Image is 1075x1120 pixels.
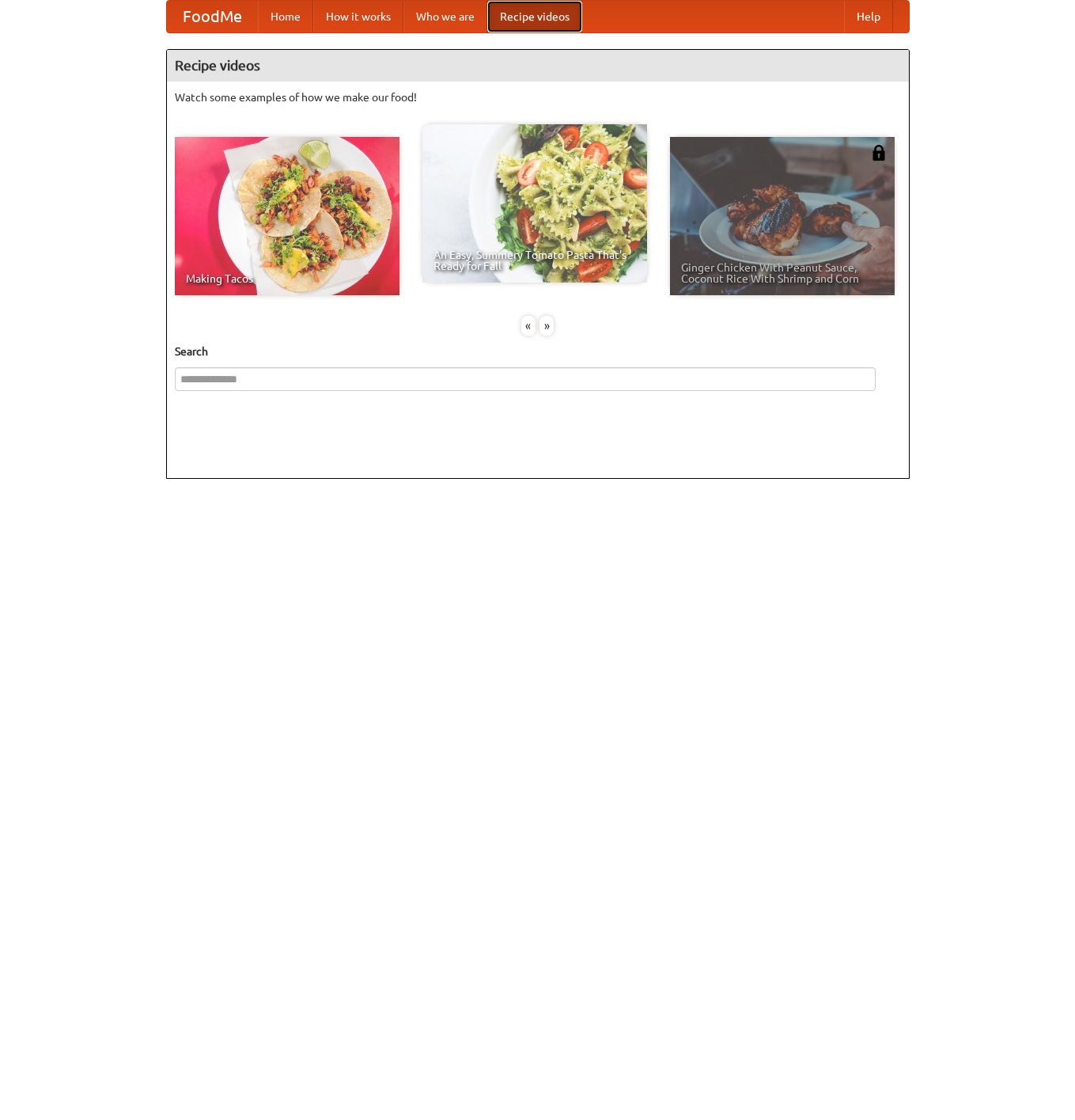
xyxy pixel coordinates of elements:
p: Watch some examples of how we make our food! [175,89,901,105]
a: Home [258,1,313,32]
a: Recipe videos [487,1,582,32]
a: Making Tacos [175,137,399,295]
h4: Recipe videos [167,50,909,82]
a: How it works [313,1,403,32]
a: Help [844,1,893,32]
a: Who we are [403,1,487,32]
img: 483408.png [871,145,887,161]
span: Making Tacos [186,273,388,284]
span: An Easy, Summery Tomato Pasta That's Ready for Fall [433,249,636,271]
div: » [539,316,554,336]
div: « [521,316,536,336]
a: FoodMe [167,1,258,32]
a: An Easy, Summery Tomato Pasta That's Ready for Fall [422,124,647,283]
h5: Search [175,344,901,359]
